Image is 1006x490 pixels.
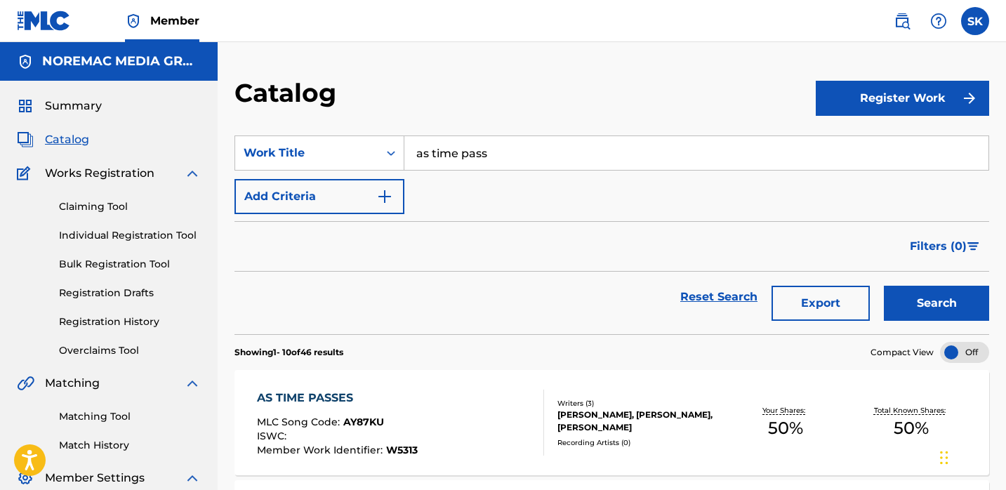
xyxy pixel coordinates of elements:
[894,13,911,29] img: search
[17,165,35,182] img: Works Registration
[930,13,947,29] img: help
[234,135,989,334] form: Search Form
[967,301,1006,414] iframe: Resource Center
[257,430,290,442] span: ISWC :
[59,257,201,272] a: Bulk Registration Tool
[257,390,418,406] div: AS TIME PASSES
[42,53,201,69] h5: NOREMAC MEDIA GROUP
[125,13,142,29] img: Top Rightsholder
[59,199,201,214] a: Claiming Tool
[234,346,343,359] p: Showing 1 - 10 of 46 results
[376,188,393,205] img: 9d2ae6d4665cec9f34b9.svg
[557,437,723,448] div: Recording Artists ( 0 )
[59,438,201,453] a: Match History
[940,437,948,479] div: Drag
[150,13,199,29] span: Member
[961,90,978,107] img: f7272a7cc735f4ea7f67.svg
[257,416,343,428] span: MLC Song Code :
[45,131,89,148] span: Catalog
[244,145,370,161] div: Work Title
[45,375,100,392] span: Matching
[386,444,418,456] span: W5313
[234,179,404,214] button: Add Criteria
[967,242,979,251] img: filter
[257,444,386,456] span: Member Work Identifier :
[17,98,34,114] img: Summary
[557,398,723,409] div: Writers ( 3 )
[17,131,34,148] img: Catalog
[17,98,102,114] a: SummarySummary
[234,370,989,475] a: AS TIME PASSESMLC Song Code:AY87KUISWC:Member Work Identifier:W5313Writers (3)[PERSON_NAME], [PER...
[234,77,343,109] h2: Catalog
[59,228,201,243] a: Individual Registration Tool
[59,286,201,300] a: Registration Drafts
[961,7,989,35] div: User Menu
[45,165,154,182] span: Works Registration
[673,282,765,312] a: Reset Search
[925,7,953,35] div: Help
[910,238,967,255] span: Filters ( 0 )
[17,53,34,70] img: Accounts
[17,470,34,486] img: Member Settings
[184,165,201,182] img: expand
[45,470,145,486] span: Member Settings
[45,98,102,114] span: Summary
[343,416,384,428] span: AY87KU
[936,423,1006,490] iframe: Chat Widget
[184,470,201,486] img: expand
[894,416,929,441] span: 50 %
[762,405,809,416] p: Your Shares:
[59,409,201,424] a: Matching Tool
[184,375,201,392] img: expand
[59,343,201,358] a: Overclaims Tool
[871,346,934,359] span: Compact View
[888,7,916,35] a: Public Search
[901,229,989,264] button: Filters (0)
[768,416,803,441] span: 50 %
[59,314,201,329] a: Registration History
[557,409,723,434] div: [PERSON_NAME], [PERSON_NAME], [PERSON_NAME]
[874,405,949,416] p: Total Known Shares:
[772,286,870,321] button: Export
[17,375,34,392] img: Matching
[816,81,989,116] button: Register Work
[17,11,71,31] img: MLC Logo
[884,286,989,321] button: Search
[17,131,89,148] a: CatalogCatalog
